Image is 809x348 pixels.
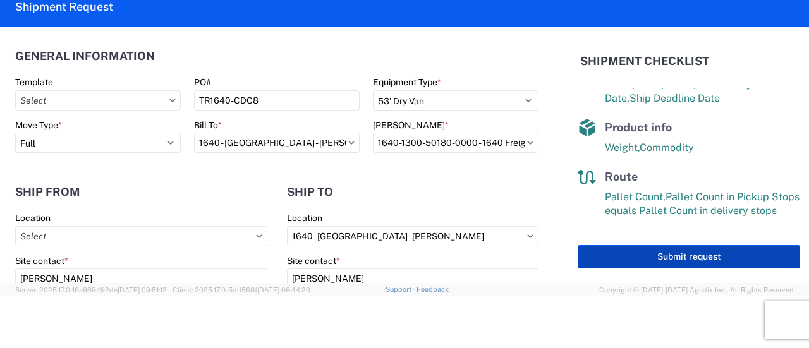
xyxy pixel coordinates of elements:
label: PO# [194,76,211,88]
span: Ship Deadline Date [630,92,720,104]
span: Commodity [640,141,694,153]
h2: Ship from [15,186,80,198]
label: Bill To [194,119,222,131]
span: [DATE] 09:51:12 [118,286,167,294]
label: [PERSON_NAME] [373,119,449,131]
span: Copyright © [DATE]-[DATE] Agistix Inc., All Rights Reserved [599,284,794,296]
input: Select [15,226,267,246]
input: Select [287,226,538,246]
h2: Shipment Checklist [580,54,709,69]
label: Location [15,212,51,224]
span: Client: 2025.17.0-5dd568f [173,286,310,294]
span: Weight, [605,141,640,153]
a: Feedback [417,285,449,293]
a: Support [386,285,417,293]
input: Select [194,133,360,153]
input: Select [373,133,538,153]
span: Pallet Count, [605,191,666,203]
label: Template [15,76,53,88]
h2: General Information [15,50,155,63]
label: Location [287,212,322,224]
label: Site contact [287,255,340,267]
span: Product info [605,121,672,134]
input: Select [15,90,181,111]
label: Move Type [15,119,62,131]
span: Route [605,170,638,183]
span: Pallet Count in Pickup Stops equals Pallet Count in delivery stops [605,191,800,217]
label: Equipment Type [373,76,441,88]
button: Submit request [578,245,800,268]
h2: Ship to [287,186,333,198]
span: Server: 2025.17.0-16a969492de [15,286,167,294]
span: [DATE] 08:44:20 [257,286,310,294]
label: Site contact [15,255,68,267]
